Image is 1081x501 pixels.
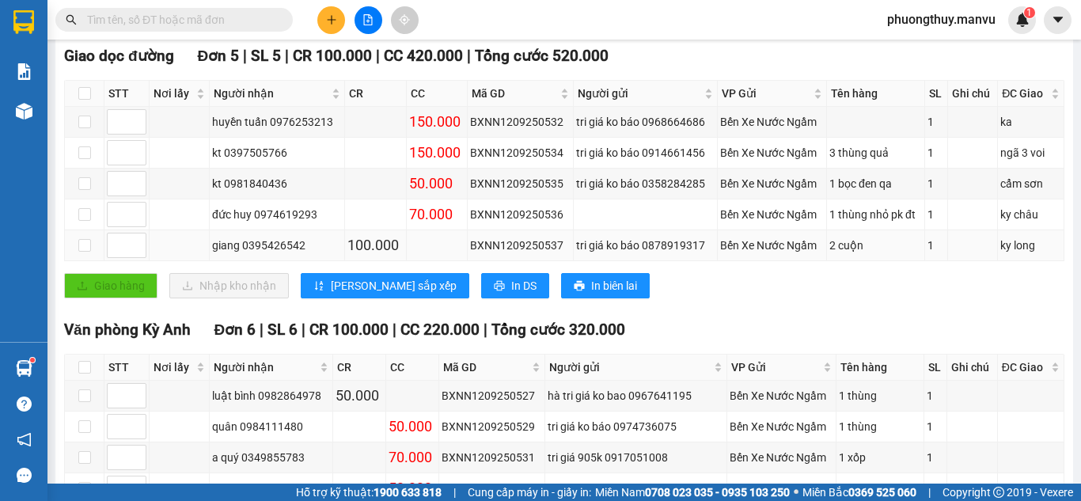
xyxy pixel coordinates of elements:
[848,486,916,499] strong: 0369 525 060
[924,355,947,381] th: SL
[574,280,585,293] span: printer
[16,103,32,120] img: warehouse-icon
[727,442,837,473] td: Bến Xe Nước Ngầm
[718,199,827,230] td: Bến Xe Nước Ngầm
[928,484,931,501] span: |
[1051,13,1065,27] span: caret-down
[548,449,723,466] div: tri giá 905k 0917051008
[1000,237,1061,254] div: ky long
[829,144,922,161] div: 3 thùng quả
[718,107,827,138] td: Bến Xe Nước Ngầm
[389,416,436,438] div: 50.000
[470,113,571,131] div: BXNN1209250532
[355,6,382,34] button: file-add
[484,321,487,339] span: |
[374,486,442,499] strong: 1900 633 818
[718,169,827,199] td: Bến Xe Nước Ngầm
[400,321,480,339] span: CC 220.000
[576,113,715,131] div: tri giá ko báo 0968664686
[64,47,174,65] span: Giao dọc đường
[494,280,505,293] span: printer
[198,47,240,65] span: Đơn 5
[212,418,330,435] div: quân 0984111480
[491,321,625,339] span: Tổng cước 320.000
[251,47,281,65] span: SL 5
[468,107,574,138] td: BXNN1209250532
[730,418,834,435] div: Bến Xe Nước Ngầm
[326,14,337,25] span: plus
[347,234,403,256] div: 100.000
[927,206,945,223] div: 1
[468,169,574,199] td: BXNN1209250535
[576,237,715,254] div: tri giá ko báo 0878919317
[576,175,715,192] div: tri giá ko báo 0358284285
[718,138,827,169] td: Bến Xe Nước Ngầm
[720,113,824,131] div: Bến Xe Nước Ngầm
[302,321,305,339] span: |
[439,412,546,442] td: BXNN1209250529
[576,144,715,161] div: tri giá ko báo 0914661456
[214,85,328,102] span: Người nhận
[720,175,824,192] div: Bến Xe Nước Ngầm
[727,381,837,412] td: Bến Xe Nước Ngầm
[391,6,419,34] button: aim
[212,175,342,192] div: kt 0981840436
[212,237,342,254] div: giang 0395426542
[727,412,837,442] td: Bến Xe Nước Ngầm
[212,387,330,404] div: luật bình 0982864978
[839,449,921,466] div: 1 xốp
[393,321,396,339] span: |
[169,273,289,298] button: downloadNhập kho nhận
[260,321,264,339] span: |
[468,484,591,501] span: Cung cấp máy in - giấy in:
[442,449,543,466] div: BXNN1209250531
[548,387,723,404] div: hà tri giá ko bao 0967641195
[212,206,342,223] div: đức huy 0974619293
[731,359,821,376] span: VP Gửi
[948,81,998,107] th: Ghi chú
[409,203,465,226] div: 70.000
[1002,85,1048,102] span: ĐC Giao
[827,81,925,107] th: Tên hàng
[1000,206,1061,223] div: ky châu
[443,359,529,376] span: Mã GD
[468,138,574,169] td: BXNN1209250534
[548,480,723,497] div: tri giá ko báo thu hà 0901205686
[17,468,32,483] span: message
[927,113,945,131] div: 1
[409,142,465,164] div: 150.000
[470,206,571,223] div: BXNN1209250536
[439,381,546,412] td: BXNN1209250527
[243,47,247,65] span: |
[468,199,574,230] td: BXNN1209250536
[470,175,571,192] div: BXNN1209250535
[1000,144,1061,161] div: ngã 3 voi
[836,355,924,381] th: Tên hàng
[301,273,469,298] button: sort-ascending[PERSON_NAME] sắp xếp
[927,449,944,466] div: 1
[927,480,944,497] div: 1
[829,175,922,192] div: 1 bọc đen qa
[267,321,298,339] span: SL 6
[467,47,471,65] span: |
[64,273,157,298] button: uploadGiao hàng
[1015,13,1030,27] img: icon-new-feature
[331,277,457,294] span: [PERSON_NAME] sắp xếp
[802,484,916,501] span: Miền Bắc
[409,173,465,195] div: 50.000
[839,387,921,404] div: 1 thùng
[839,418,921,435] div: 1 thùng
[13,10,34,34] img: logo-vxr
[296,484,442,501] span: Hỗ trợ kỹ thuật:
[993,487,1004,498] span: copyright
[472,85,557,102] span: Mã GD
[336,385,383,407] div: 50.000
[104,81,150,107] th: STT
[313,280,324,293] span: sort-ascending
[442,387,543,404] div: BXNN1209250527
[561,273,650,298] button: printerIn biên lai
[407,81,468,107] th: CC
[285,47,289,65] span: |
[927,144,945,161] div: 1
[470,237,571,254] div: BXNN1209250537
